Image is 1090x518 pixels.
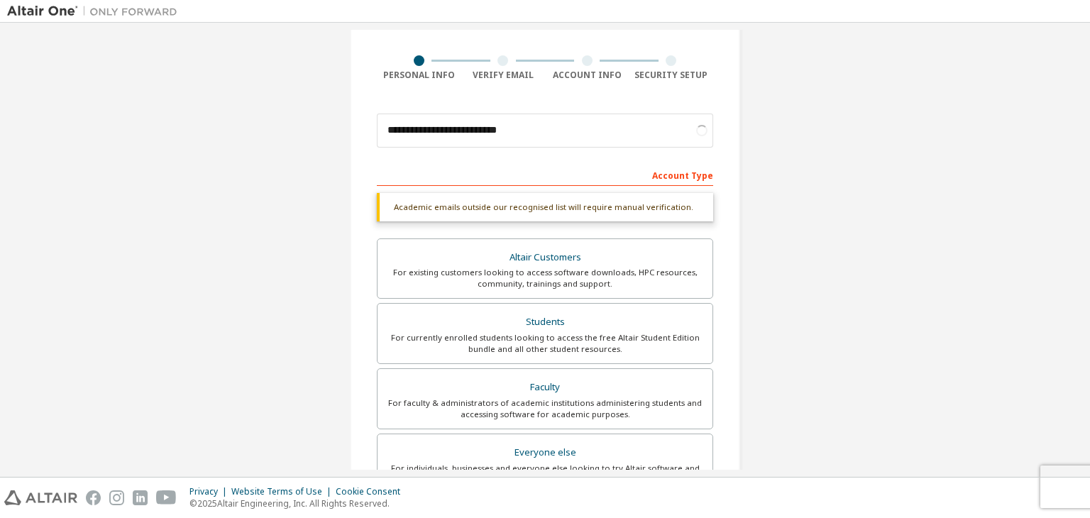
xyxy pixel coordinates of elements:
[386,332,704,355] div: For currently enrolled students looking to access the free Altair Student Edition bundle and all ...
[231,486,336,497] div: Website Terms of Use
[133,490,148,505] img: linkedin.svg
[386,378,704,397] div: Faculty
[386,248,704,268] div: Altair Customers
[386,463,704,485] div: For individuals, businesses and everyone else looking to try Altair software and explore our prod...
[629,70,714,81] div: Security Setup
[86,490,101,505] img: facebook.svg
[189,497,409,509] p: © 2025 Altair Engineering, Inc. All Rights Reserved.
[109,490,124,505] img: instagram.svg
[545,70,629,81] div: Account Info
[386,443,704,463] div: Everyone else
[377,193,713,221] div: Academic emails outside our recognised list will require manual verification.
[386,267,704,290] div: For existing customers looking to access software downloads, HPC resources, community, trainings ...
[156,490,177,505] img: youtube.svg
[461,70,546,81] div: Verify Email
[386,397,704,420] div: For faculty & administrators of academic institutions administering students and accessing softwa...
[336,486,409,497] div: Cookie Consent
[377,163,713,186] div: Account Type
[7,4,185,18] img: Altair One
[4,490,77,505] img: altair_logo.svg
[189,486,231,497] div: Privacy
[377,70,461,81] div: Personal Info
[386,312,704,332] div: Students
